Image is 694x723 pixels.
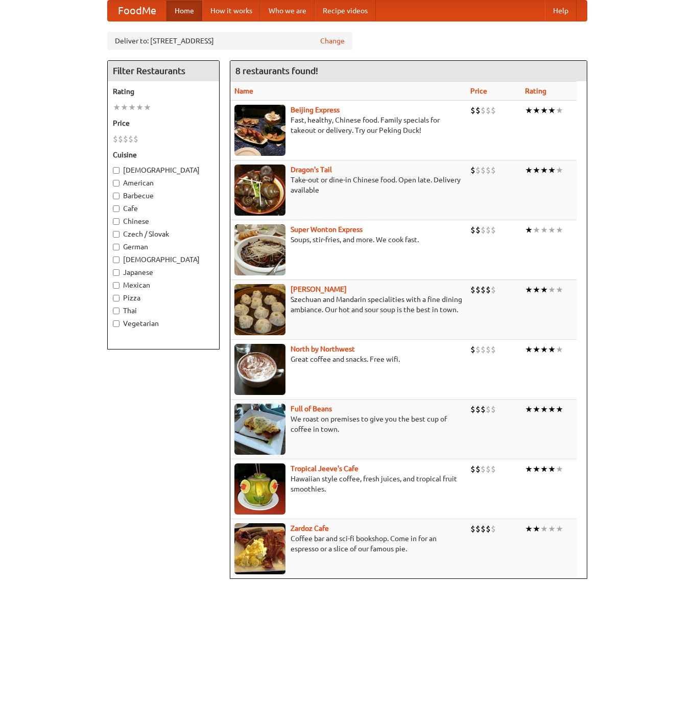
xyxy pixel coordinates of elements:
[113,191,214,201] label: Barbecue
[491,284,496,295] li: $
[113,178,214,188] label: American
[548,344,556,355] li: ★
[481,165,486,176] li: $
[113,295,119,301] input: Pizza
[540,404,548,415] li: ★
[525,463,533,475] li: ★
[525,344,533,355] li: ★
[113,216,214,226] label: Chinese
[113,133,118,145] li: $
[113,306,214,316] label: Thai
[481,463,486,475] li: $
[525,224,533,236] li: ★
[540,224,548,236] li: ★
[491,165,496,176] li: $
[556,404,563,415] li: ★
[123,133,128,145] li: $
[234,105,285,156] img: beijing.jpg
[113,165,214,175] label: [DEMOGRAPHIC_DATA]
[113,318,214,329] label: Vegetarian
[548,523,556,534] li: ★
[475,165,481,176] li: $
[470,224,475,236] li: $
[470,105,475,116] li: $
[540,284,548,295] li: ★
[486,165,491,176] li: $
[136,102,143,113] li: ★
[481,344,486,355] li: $
[234,294,463,315] p: Szechuan and Mandarin specialities with a fine dining ambiance. Our hot and sour soup is the best...
[291,225,363,234] a: Super Wonton Express
[491,404,496,415] li: $
[486,344,491,355] li: $
[113,150,214,160] h5: Cuisine
[113,167,119,174] input: [DEMOGRAPHIC_DATA]
[525,404,533,415] li: ★
[234,115,463,135] p: Fast, healthy, Chinese food. Family specials for takeout or delivery. Try our Peking Duck!
[291,285,347,293] b: [PERSON_NAME]
[481,224,486,236] li: $
[291,405,332,413] a: Full of Beans
[113,280,214,290] label: Mexican
[475,284,481,295] li: $
[143,102,151,113] li: ★
[113,282,119,289] input: Mexican
[475,224,481,236] li: $
[113,203,214,214] label: Cafe
[491,344,496,355] li: $
[491,105,496,116] li: $
[291,166,332,174] a: Dragon's Tail
[525,105,533,116] li: ★
[470,284,475,295] li: $
[235,66,318,76] ng-pluralize: 8 restaurants found!
[234,284,285,335] img: shandong.jpg
[113,244,119,250] input: German
[486,404,491,415] li: $
[113,231,119,238] input: Czech / Slovak
[133,133,138,145] li: $
[118,133,123,145] li: $
[113,267,214,277] label: Japanese
[481,105,486,116] li: $
[234,175,463,195] p: Take-out or dine-in Chinese food. Open late. Delivery available
[234,523,285,574] img: zardoz.jpg
[113,218,119,225] input: Chinese
[556,165,563,176] li: ★
[548,165,556,176] li: ★
[291,345,355,353] a: North by Northwest
[291,524,329,532] a: Zardoz Cafe
[113,293,214,303] label: Pizza
[470,463,475,475] li: $
[315,1,376,21] a: Recipe videos
[556,463,563,475] li: ★
[481,404,486,415] li: $
[128,102,136,113] li: ★
[475,404,481,415] li: $
[234,235,463,245] p: Soups, stir-fries, and more. We cook fast.
[234,414,463,434] p: We roast on premises to give you the best cup of coffee in town.
[556,224,563,236] li: ★
[533,344,540,355] li: ★
[113,86,214,97] h5: Rating
[166,1,202,21] a: Home
[128,133,133,145] li: $
[113,320,119,327] input: Vegetarian
[556,523,563,534] li: ★
[234,404,285,455] img: beans.jpg
[481,284,486,295] li: $
[113,256,119,263] input: [DEMOGRAPHIC_DATA]
[481,523,486,534] li: $
[291,106,340,114] b: Beijing Express
[525,87,546,95] a: Rating
[556,105,563,116] li: ★
[291,464,358,473] a: Tropical Jeeve's Cafe
[113,193,119,199] input: Barbecue
[121,102,128,113] li: ★
[234,87,253,95] a: Name
[548,105,556,116] li: ★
